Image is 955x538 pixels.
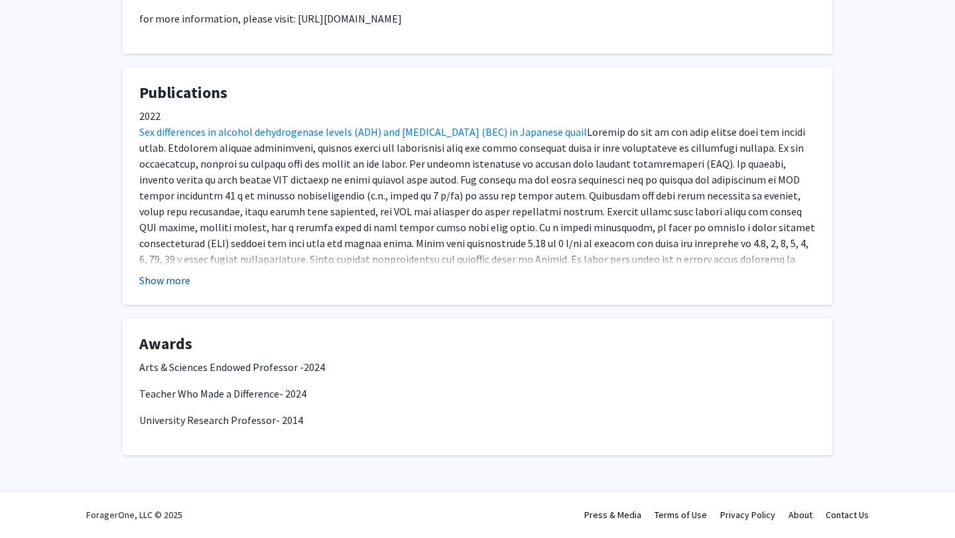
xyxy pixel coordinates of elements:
p: Teacher Who Made a Difference- 2024 [139,386,816,402]
a: About [789,509,812,521]
p: for more information, please visit: [URL][DOMAIN_NAME] [139,11,816,27]
iframe: Chat [10,478,56,528]
a: Sex differences in alcohol dehydrogenase levels (ADH) and [MEDICAL_DATA] (BEC) in Japanese quail [139,125,587,138]
a: Contact Us [826,509,869,521]
a: Terms of Use [655,509,707,521]
p: Arts & Sciences Endowed Professor -2024 [139,359,816,375]
h4: Publications [139,83,816,103]
p: University Research Professor- 2014 [139,412,816,428]
a: Press & Media [584,509,641,521]
button: Show more [139,272,190,288]
div: ForagerOne, LLC © 2025 [86,492,182,538]
a: Privacy Policy [720,509,775,521]
h4: Awards [139,335,816,354]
